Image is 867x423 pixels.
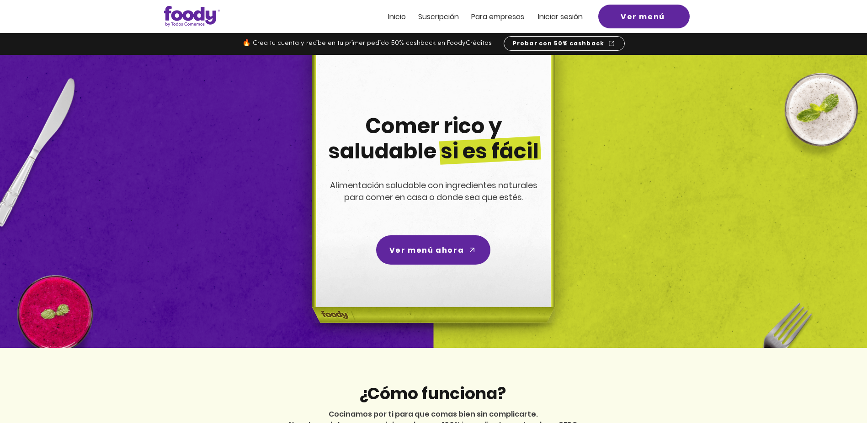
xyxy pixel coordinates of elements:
[242,40,492,47] span: 🔥 Crea tu cuenta y recibe en tu primer pedido 50% cashback en FoodyCréditos
[538,11,583,22] span: Iniciar sesión
[471,11,480,22] span: Pa
[480,11,524,22] span: ra empresas
[359,382,506,405] span: ¿Cómo funciona?
[389,244,464,256] span: Ver menú ahora
[330,179,537,203] span: Alimentación saludable con ingredientes naturales para comer en casa o donde sea que estés.
[471,13,524,21] a: Para empresas
[598,5,690,28] a: Ver menú
[418,11,459,22] span: Suscripción
[388,11,406,22] span: Inicio
[376,235,490,265] a: Ver menú ahora
[418,13,459,21] a: Suscripción
[164,6,220,27] img: Logo_Foody V2.0.0 (3).png
[621,11,665,22] span: Ver menú
[287,55,577,348] img: headline-center-compress.png
[538,13,583,21] a: Iniciar sesión
[504,36,625,51] a: Probar con 50% cashback
[814,370,858,414] iframe: Messagebird Livechat Widget
[388,13,406,21] a: Inicio
[513,39,605,48] span: Probar con 50% cashback
[328,111,539,166] span: Comer rico y saludable si es fácil
[329,409,538,419] span: Cocinamos por ti para que comas bien sin complicarte.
